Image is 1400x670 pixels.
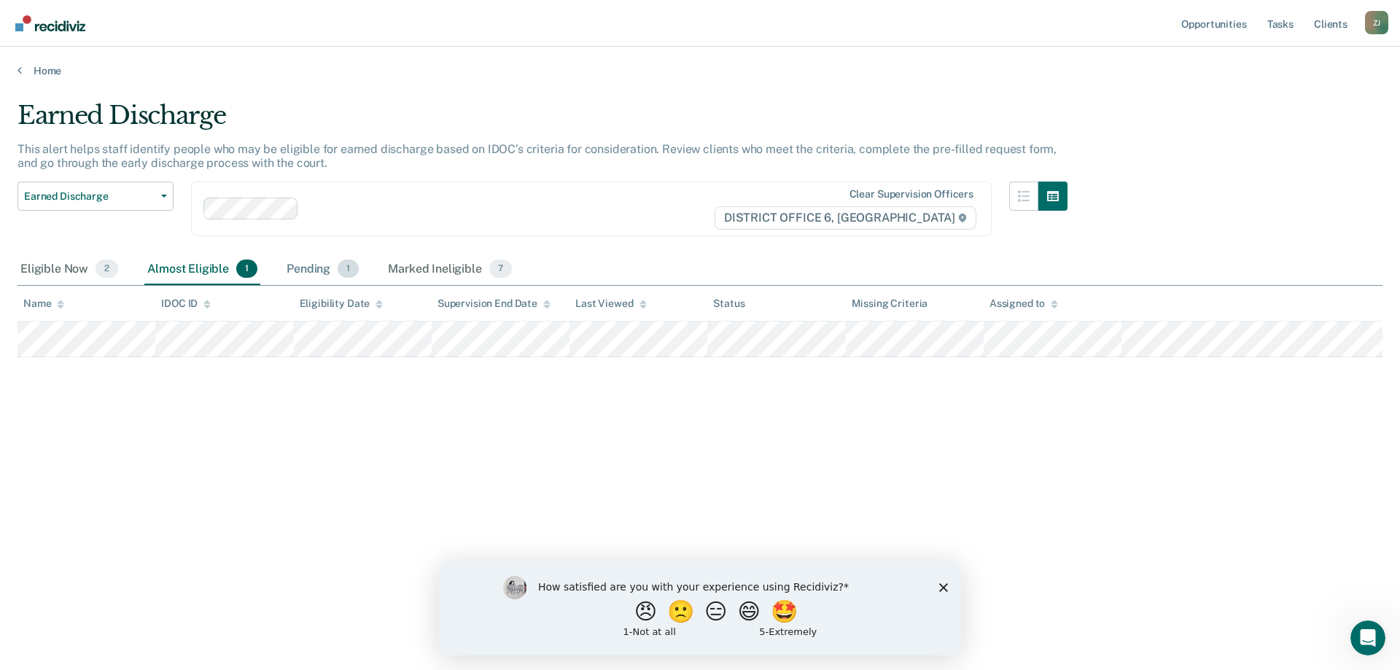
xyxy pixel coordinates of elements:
div: IDOC ID [161,297,211,310]
span: 1 [338,260,359,278]
div: Assigned to [989,297,1058,310]
span: 7 [489,260,512,278]
div: Eligibility Date [300,297,384,310]
iframe: Intercom live chat [1350,620,1385,655]
iframe: Survey by Kim from Recidiviz [439,561,961,655]
div: Clear supervision officers [849,188,973,200]
span: Earned Discharge [24,190,155,203]
span: DISTRICT OFFICE 6, [GEOGRAPHIC_DATA] [715,206,976,230]
div: Eligible Now2 [17,254,121,286]
div: Name [23,297,64,310]
img: Recidiviz [15,15,85,31]
button: Earned Discharge [17,182,174,211]
span: 1 [236,260,257,278]
a: Home [17,64,1382,77]
div: Supervision End Date [437,297,551,310]
p: This alert helps staff identify people who may be eligible for earned discharge based on IDOC’s c... [17,142,1057,170]
span: 2 [96,260,118,278]
div: Missing Criteria [852,297,928,310]
button: Profile dropdown button [1365,11,1388,34]
div: Pending1 [284,254,362,286]
div: Almost Eligible1 [144,254,260,286]
div: Marked Ineligible7 [385,254,515,286]
div: Status [713,297,744,310]
div: Z J [1365,11,1388,34]
div: Last Viewed [575,297,646,310]
div: Earned Discharge [17,101,1067,142]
